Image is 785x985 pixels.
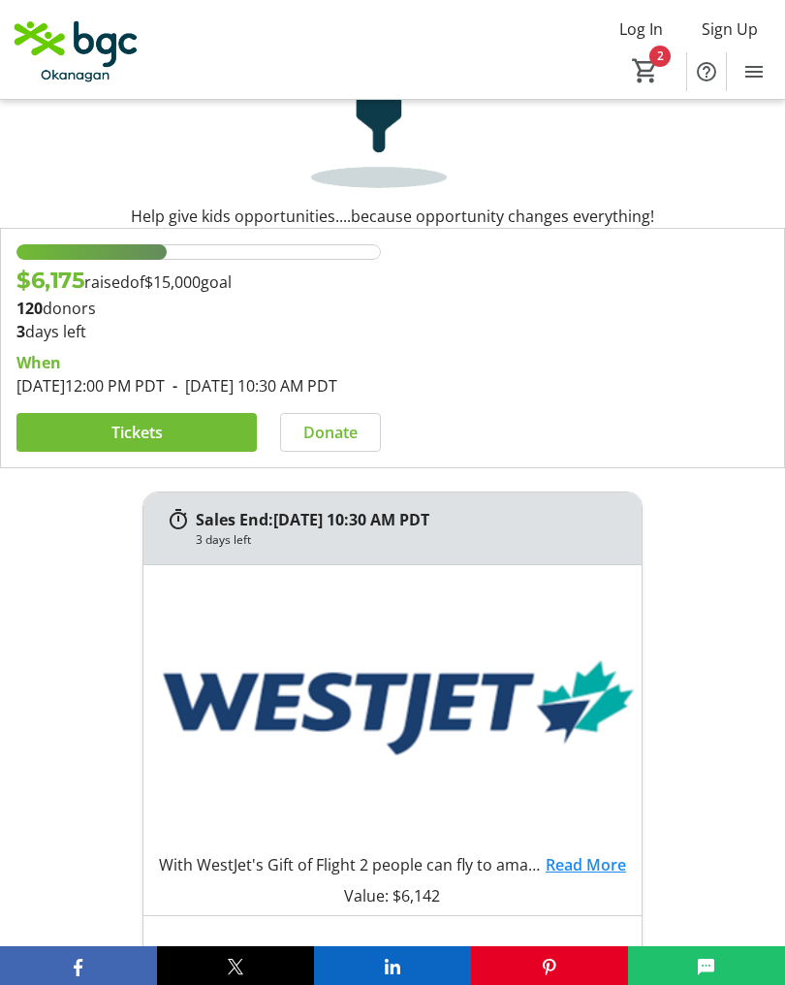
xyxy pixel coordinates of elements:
[280,413,381,452] button: Donate
[604,14,678,45] button: Log In
[165,375,337,397] span: [DATE] 10:30 AM PDT
[165,375,185,397] span: -
[16,297,381,320] p: donors
[702,17,758,41] span: Sign Up
[16,351,61,374] div: When
[16,267,84,294] span: $6,175
[628,53,663,88] button: Cart
[735,52,773,91] button: Menu
[16,298,43,319] b: 120
[16,320,381,343] p: days left
[546,853,626,876] a: Read More
[196,509,273,530] span: Sales End:
[144,271,201,293] span: $15,000
[157,946,314,985] button: X
[16,321,25,342] span: 3
[687,52,726,91] button: Help
[16,244,381,260] div: 41.16666666666667% of fundraising goal reached
[16,413,257,452] button: Tickets
[16,375,165,397] span: [DATE] 12:00 PM PDT
[16,264,232,297] p: raised of goal
[303,421,358,444] span: Donate
[159,853,546,876] p: With WestJet's Gift of Flight 2 people can fly to amazing destinations of your choice; enjoy an e...
[143,565,642,845] img: WestJet Voucher for 2 anywhere WestJet flies, $500 cash, 2 night stay at Tinhorn Creek Winery, Di...
[314,946,471,985] button: LinkedIn
[196,531,251,549] div: 3 days left
[111,421,163,444] span: Tickets
[273,509,429,530] span: [DATE] 10:30 AM PDT
[628,946,785,985] button: SMS
[471,946,628,985] button: Pinterest
[12,14,141,86] img: BGC Okanagan's Logo
[159,884,626,907] p: Value: $6,142
[686,14,773,45] button: Sign Up
[619,17,663,41] span: Log In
